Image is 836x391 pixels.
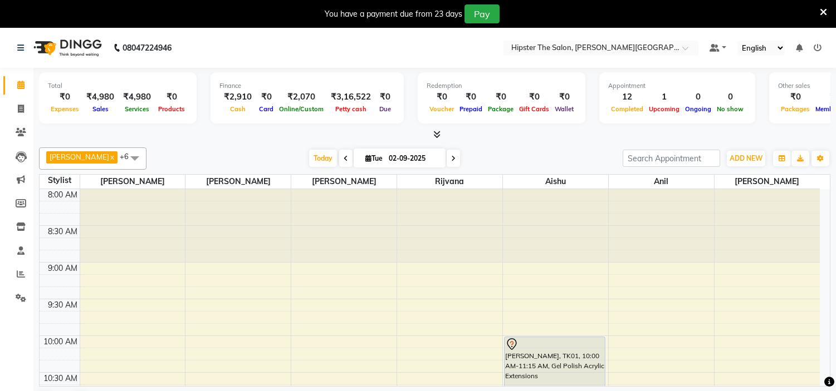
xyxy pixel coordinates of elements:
[552,91,576,103] div: ₹0
[377,105,394,113] span: Due
[682,91,714,103] div: 0
[46,263,80,274] div: 9:00 AM
[457,105,485,113] span: Prepaid
[730,154,762,162] span: ADD NEW
[123,32,172,63] b: 08047224946
[778,91,813,103] div: ₹0
[90,105,111,113] span: Sales
[256,105,276,113] span: Card
[28,32,105,63] img: logo
[427,105,457,113] span: Voucher
[155,91,188,103] div: ₹0
[155,105,188,113] span: Products
[119,91,155,103] div: ₹4,980
[427,81,576,91] div: Redemption
[326,91,375,103] div: ₹3,16,522
[46,299,80,311] div: 9:30 AM
[276,91,326,103] div: ₹2,070
[397,175,502,189] span: rijvana
[552,105,576,113] span: Wallet
[465,4,500,23] button: Pay
[646,105,682,113] span: Upcoming
[503,175,608,189] span: aishu
[227,105,248,113] span: Cash
[219,91,256,103] div: ₹2,910
[276,105,326,113] span: Online/Custom
[219,81,395,91] div: Finance
[40,175,80,186] div: Stylist
[122,105,152,113] span: Services
[714,91,746,103] div: 0
[41,336,80,348] div: 10:00 AM
[80,175,185,189] span: [PERSON_NAME]
[715,175,820,189] span: [PERSON_NAME]
[623,150,720,167] input: Search Appointment
[682,105,714,113] span: Ongoing
[46,189,80,201] div: 8:00 AM
[727,151,765,166] button: ADD NEW
[646,91,682,103] div: 1
[333,105,369,113] span: Petty cash
[778,105,813,113] span: Packages
[385,150,441,167] input: 2025-09-02
[457,91,485,103] div: ₹0
[485,105,516,113] span: Package
[120,152,137,161] span: +6
[516,91,552,103] div: ₹0
[109,152,114,161] a: x
[375,91,395,103] div: ₹0
[427,91,457,103] div: ₹0
[48,105,82,113] span: Expenses
[325,8,462,20] div: You have a payment due from 23 days
[256,91,276,103] div: ₹0
[714,105,746,113] span: No show
[185,175,291,189] span: [PERSON_NAME]
[46,226,80,237] div: 8:30 AM
[309,150,337,167] span: Today
[363,154,385,162] span: Tue
[485,91,516,103] div: ₹0
[82,91,119,103] div: ₹4,980
[516,105,552,113] span: Gift Cards
[291,175,397,189] span: [PERSON_NAME]
[609,175,714,189] span: anil
[608,105,646,113] span: Completed
[41,373,80,384] div: 10:30 AM
[608,81,746,91] div: Appointment
[48,81,188,91] div: Total
[50,152,109,161] span: [PERSON_NAME]
[608,91,646,103] div: 12
[48,91,82,103] div: ₹0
